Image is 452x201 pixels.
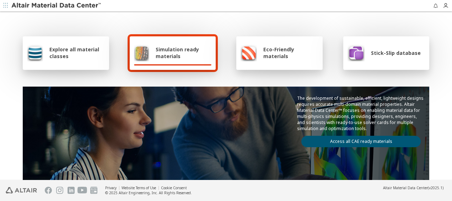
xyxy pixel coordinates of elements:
img: Altair Material Data Center [11,2,102,9]
span: Simulation ready materials [156,46,211,60]
span: Stick-Slip database [371,50,421,56]
img: Stick-Slip database [348,44,365,61]
a: Access all CAE ready materials [301,136,421,147]
p: The development of sustainable, efficient, lightweight designs requires accurate multi-domain mat... [297,95,425,132]
div: © 2025 Altair Engineering, Inc. All Rights Reserved. [105,190,192,195]
img: Eco-Friendly materials [241,44,257,61]
img: Explore all material classes [27,44,43,61]
a: Cookie Consent [161,185,187,190]
div: (v2025.1) [383,185,443,190]
span: Eco-Friendly materials [263,46,318,60]
span: Explore all material classes [49,46,105,60]
span: Altair Material Data Center [383,185,428,190]
a: Website Terms of Use [122,185,156,190]
a: Privacy [105,185,117,190]
img: Simulation ready materials [134,44,149,61]
img: Altair Engineering [6,187,37,194]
